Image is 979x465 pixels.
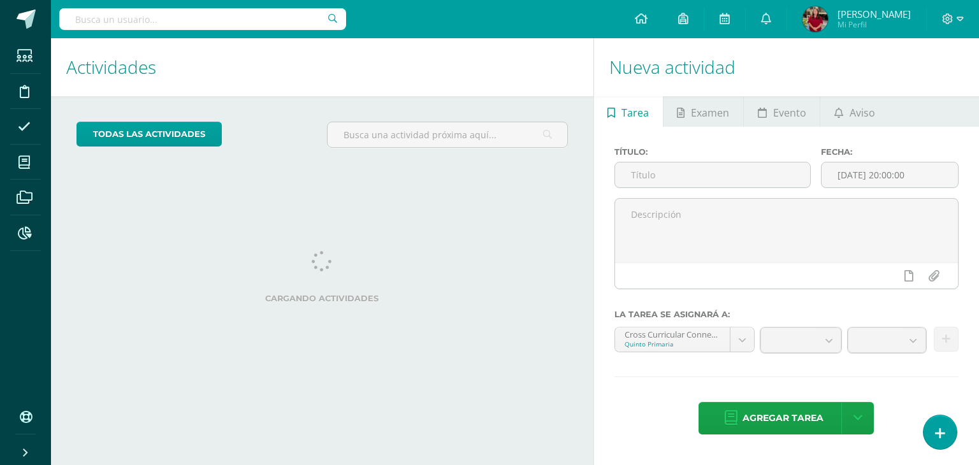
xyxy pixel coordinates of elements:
[773,97,806,128] span: Evento
[66,38,578,96] h1: Actividades
[594,96,663,127] a: Tarea
[76,122,222,147] a: todas las Actividades
[76,294,568,303] label: Cargando actividades
[615,162,811,187] input: Título
[664,96,743,127] a: Examen
[743,403,823,434] span: Agregar tarea
[838,19,911,30] span: Mi Perfil
[822,162,958,187] input: Fecha de entrega
[59,8,346,30] input: Busca un usuario...
[625,327,720,340] div: Cross Curricular Connections 'U'
[614,310,959,319] label: La tarea se asignará a:
[744,96,820,127] a: Evento
[614,147,811,157] label: Título:
[838,8,911,20] span: [PERSON_NAME]
[328,122,567,147] input: Busca una actividad próxima aquí...
[802,6,828,32] img: db05960aaf6b1e545792e2ab8cc01445.png
[615,327,754,352] a: Cross Curricular Connections 'U'Quinto Primaria
[609,38,964,96] h1: Nueva actividad
[625,340,720,348] div: Quinto Primaria
[820,96,888,127] a: Aviso
[850,97,875,128] span: Aviso
[621,97,649,128] span: Tarea
[691,97,729,128] span: Examen
[821,147,959,157] label: Fecha:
